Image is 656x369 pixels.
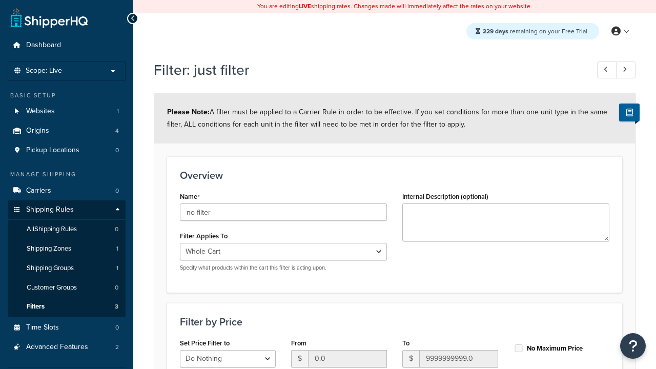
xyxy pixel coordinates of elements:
[115,323,119,332] span: 0
[26,146,79,155] span: Pickup Locations
[115,146,119,155] span: 0
[167,107,210,117] strong: Please Note:
[180,264,387,272] p: Specify what products within the cart this filter is acting upon.
[115,225,118,234] span: 0
[8,338,126,357] li: Advanced Features
[527,344,583,353] label: No Maximum Price
[620,333,646,359] button: Open Resource Center
[180,193,200,201] label: Name
[8,297,126,316] li: Filters
[483,27,587,36] span: remaining on your Free Trial
[154,60,578,80] h1: Filter: just filter
[402,350,419,367] span: $
[27,244,71,253] span: Shipping Zones
[8,220,126,239] a: AllShipping Rules0
[291,350,308,367] span: $
[26,323,59,332] span: Time Slots
[8,318,126,337] a: Time Slots0
[116,244,118,253] span: 1
[8,181,126,200] a: Carriers0
[8,181,126,200] li: Carriers
[299,2,311,11] b: LIVE
[27,264,74,273] span: Shipping Groups
[402,339,409,347] label: To
[180,316,609,327] h3: Filter by Price
[8,259,126,278] a: Shipping Groups1
[180,232,228,240] label: Filter Applies To
[27,283,77,292] span: Customer Groups
[8,239,126,258] li: Shipping Zones
[115,283,118,292] span: 0
[8,141,126,160] li: Pickup Locations
[117,107,119,116] span: 1
[597,61,617,78] a: Previous Record
[115,302,118,311] span: 3
[115,187,119,195] span: 0
[8,297,126,316] a: Filters3
[8,318,126,337] li: Time Slots
[402,193,488,200] label: Internal Description (optional)
[27,225,77,234] span: All Shipping Rules
[26,343,88,352] span: Advanced Features
[8,102,126,121] a: Websites1
[8,278,126,297] a: Customer Groups0
[180,170,609,181] h3: Overview
[8,170,126,179] div: Manage Shipping
[8,121,126,140] li: Origins
[27,302,45,311] span: Filters
[8,91,126,100] div: Basic Setup
[26,41,61,50] span: Dashboard
[8,36,126,55] a: Dashboard
[26,67,62,75] span: Scope: Live
[8,338,126,357] a: Advanced Features2
[116,264,118,273] span: 1
[8,121,126,140] a: Origins4
[8,141,126,160] a: Pickup Locations0
[8,200,126,219] a: Shipping Rules
[26,187,51,195] span: Carriers
[180,339,230,347] label: Set Price Filter to
[115,343,119,352] span: 2
[115,127,119,135] span: 4
[26,206,74,214] span: Shipping Rules
[8,278,126,297] li: Customer Groups
[483,27,508,36] strong: 229 days
[616,61,636,78] a: Next Record
[619,104,640,121] button: Show Help Docs
[8,200,126,317] li: Shipping Rules
[8,239,126,258] a: Shipping Zones1
[8,102,126,121] li: Websites
[167,107,607,130] span: A filter must be applied to a Carrier Rule in order to be effective. If you set conditions for mo...
[8,259,126,278] li: Shipping Groups
[26,127,49,135] span: Origins
[26,107,55,116] span: Websites
[291,339,306,347] label: From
